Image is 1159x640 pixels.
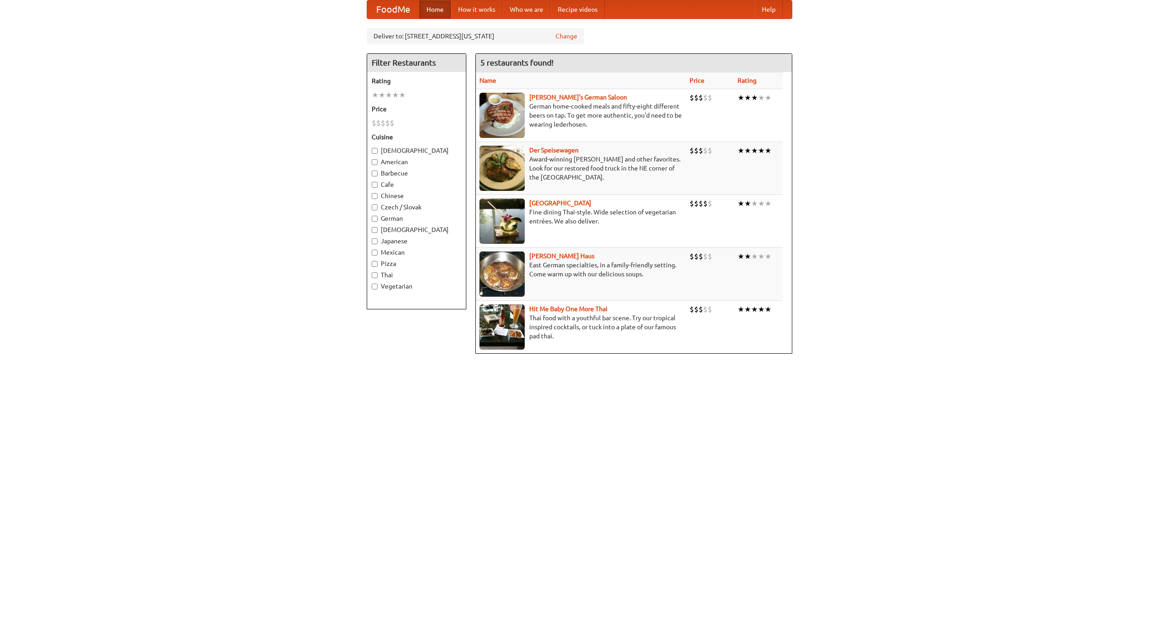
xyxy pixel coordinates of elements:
img: speisewagen.jpg [479,146,525,191]
input: [DEMOGRAPHIC_DATA] [372,148,378,154]
li: $ [699,304,703,314]
li: $ [694,199,699,209]
a: [PERSON_NAME]'s German Saloon [529,94,627,101]
label: Barbecue [372,169,461,178]
li: $ [694,93,699,103]
input: Cafe [372,182,378,188]
li: $ [385,118,390,128]
label: Vegetarian [372,282,461,291]
a: Recipe videos [551,0,605,19]
li: $ [690,93,694,103]
input: Thai [372,272,378,278]
img: babythai.jpg [479,304,525,350]
li: $ [390,118,394,128]
a: Price [690,77,704,84]
li: ★ [399,90,406,100]
img: esthers.jpg [479,93,525,138]
input: Barbecue [372,171,378,176]
p: East German specialties, in a family-friendly setting. Come warm up with our delicious soups. [479,261,682,279]
li: ★ [758,251,765,261]
label: [DEMOGRAPHIC_DATA] [372,225,461,234]
p: Fine dining Thai-style. Wide selection of vegetarian entrées. We also deliver. [479,208,682,226]
li: ★ [751,251,758,261]
a: Help [755,0,783,19]
li: ★ [758,199,765,209]
label: Pizza [372,259,461,268]
li: ★ [738,251,744,261]
img: satay.jpg [479,199,525,244]
a: [PERSON_NAME] Haus [529,252,594,260]
li: ★ [751,199,758,209]
label: German [372,214,461,223]
label: [DEMOGRAPHIC_DATA] [372,146,461,155]
li: ★ [738,304,744,314]
li: $ [699,251,703,261]
li: ★ [744,251,751,261]
li: $ [694,251,699,261]
a: [GEOGRAPHIC_DATA] [529,199,591,207]
input: [DEMOGRAPHIC_DATA] [372,227,378,233]
li: ★ [372,90,378,100]
li: $ [703,199,708,209]
li: $ [694,304,699,314]
li: $ [690,304,694,314]
li: $ [690,146,694,156]
p: German home-cooked meals and fifty-eight different beers on tap. To get more authentic, you'd nee... [479,102,682,129]
a: FoodMe [367,0,419,19]
div: Deliver to: [STREET_ADDRESS][US_STATE] [367,28,584,44]
li: $ [703,93,708,103]
li: ★ [738,93,744,103]
label: Czech / Slovak [372,203,461,212]
input: Mexican [372,250,378,256]
input: Vegetarian [372,284,378,289]
label: Mexican [372,248,461,257]
li: ★ [765,199,771,209]
label: Japanese [372,237,461,246]
li: $ [703,146,708,156]
li: $ [690,199,694,209]
li: $ [381,118,385,128]
input: Japanese [372,238,378,244]
li: ★ [751,304,758,314]
a: Der Speisewagen [529,147,579,154]
li: ★ [765,251,771,261]
p: Award-winning [PERSON_NAME] and other favorites. Look for our restored food truck in the NE corne... [479,155,682,182]
a: Hit Me Baby One More Thai [529,305,608,313]
a: Rating [738,77,757,84]
li: ★ [738,199,744,209]
label: Cafe [372,180,461,189]
li: ★ [744,199,751,209]
li: ★ [744,304,751,314]
li: $ [690,251,694,261]
li: $ [699,146,703,156]
h5: Price [372,104,461,114]
h4: Filter Restaurants [367,54,466,72]
li: $ [376,118,381,128]
label: Thai [372,270,461,280]
li: ★ [758,304,765,314]
input: Czech / Slovak [372,204,378,210]
a: Who we are [503,0,551,19]
li: ★ [378,90,385,100]
li: ★ [765,146,771,156]
li: ★ [765,304,771,314]
li: ★ [744,146,751,156]
li: ★ [765,93,771,103]
li: $ [372,118,376,128]
li: $ [708,93,712,103]
input: Pizza [372,261,378,267]
li: ★ [385,90,392,100]
a: Home [419,0,451,19]
input: German [372,216,378,222]
li: ★ [758,93,765,103]
li: $ [703,251,708,261]
li: ★ [758,146,765,156]
li: $ [708,199,712,209]
h5: Rating [372,76,461,85]
img: kohlhaus.jpg [479,251,525,297]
